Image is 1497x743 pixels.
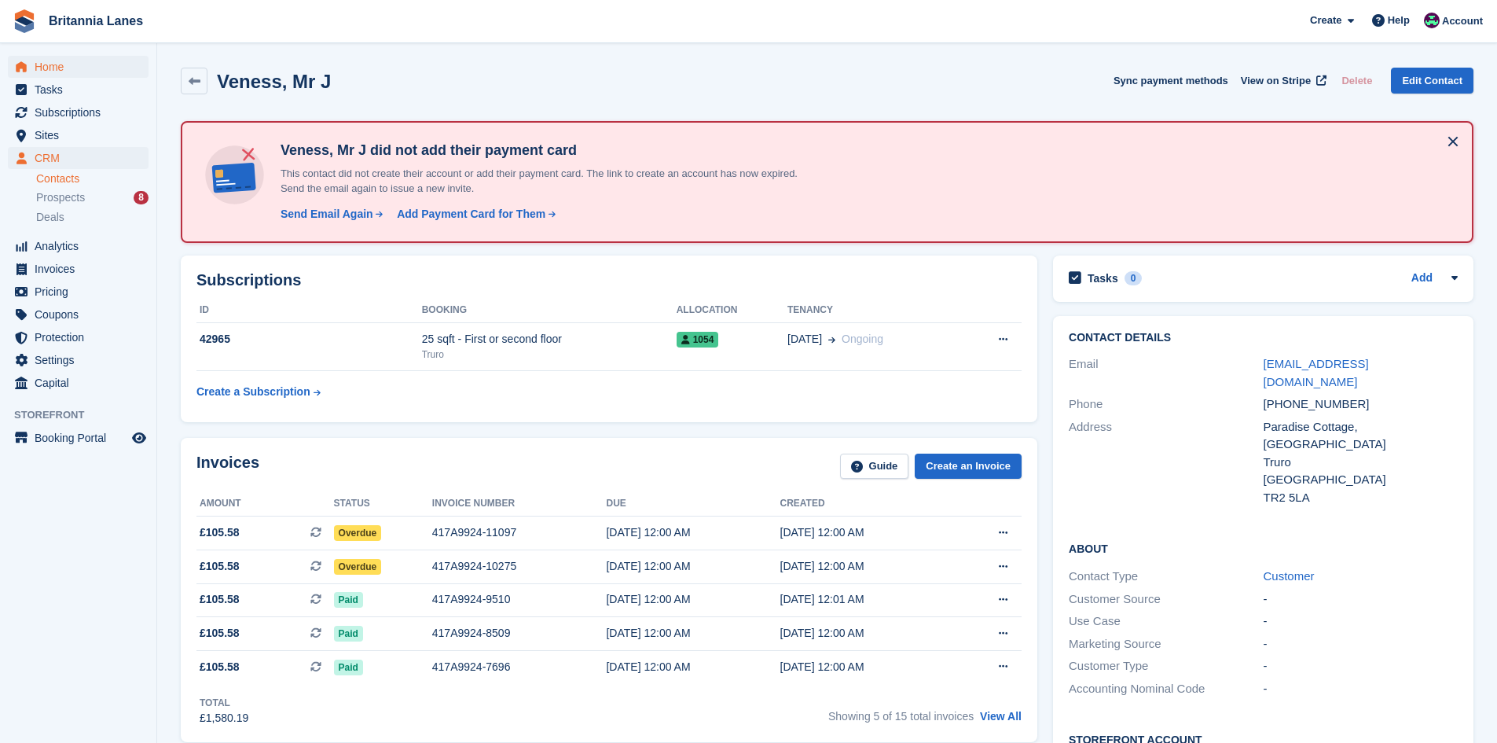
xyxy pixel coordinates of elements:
[35,303,129,326] span: Coupons
[1069,657,1263,675] div: Customer Type
[1335,68,1378,94] button: Delete
[196,491,334,517] th: Amount
[334,559,382,575] span: Overdue
[8,56,149,78] a: menu
[8,258,149,280] a: menu
[35,349,129,371] span: Settings
[217,71,331,92] h2: Veness, Mr J
[1388,13,1410,28] span: Help
[606,591,780,608] div: [DATE] 12:00 AM
[1235,68,1330,94] a: View on Stripe
[1069,590,1263,609] div: Customer Source
[1241,73,1311,89] span: View on Stripe
[1264,657,1458,675] div: -
[36,189,149,206] a: Prospects 8
[432,524,607,541] div: 417A9924-11097
[35,235,129,257] span: Analytics
[8,79,149,101] a: menu
[196,377,321,406] a: Create a Subscription
[196,298,422,323] th: ID
[432,625,607,642] div: 417A9924-8509
[1424,13,1440,28] img: Kirsty Miles
[1088,271,1118,285] h2: Tasks
[274,142,824,160] h4: Veness, Mr J did not add their payment card
[780,491,954,517] th: Created
[8,101,149,123] a: menu
[1069,635,1263,653] div: Marketing Source
[432,558,607,575] div: 417A9924-10275
[606,524,780,541] div: [DATE] 12:00 AM
[8,281,149,303] a: menu
[196,454,259,480] h2: Invoices
[1442,13,1483,29] span: Account
[787,331,822,348] span: [DATE]
[1264,395,1458,414] div: [PHONE_NUMBER]
[1264,569,1315,583] a: Customer
[8,303,149,326] a: menu
[334,592,363,608] span: Paid
[432,659,607,675] div: 417A9924-7696
[1069,395,1263,414] div: Phone
[1069,540,1458,556] h2: About
[397,206,545,223] div: Add Payment Card for Them
[200,524,240,541] span: £105.58
[35,101,129,123] span: Subscriptions
[8,124,149,146] a: menu
[1069,332,1458,344] h2: Contact Details
[391,206,557,223] a: Add Payment Card for Them
[35,147,129,169] span: CRM
[8,349,149,371] a: menu
[1264,471,1458,489] div: [GEOGRAPHIC_DATA]
[35,372,129,394] span: Capital
[36,190,85,205] span: Prospects
[1310,13,1341,28] span: Create
[35,326,129,348] span: Protection
[14,407,156,423] span: Storefront
[274,166,824,197] p: This contact did not create their account or add their payment card. The link to create an accoun...
[36,209,149,226] a: Deals
[780,659,954,675] div: [DATE] 12:00 AM
[780,558,954,575] div: [DATE] 12:00 AM
[422,298,677,323] th: Booking
[1069,612,1263,631] div: Use Case
[200,558,240,575] span: £105.58
[606,491,780,517] th: Due
[1069,568,1263,586] div: Contact Type
[8,326,149,348] a: menu
[334,525,382,541] span: Overdue
[842,333,883,345] span: Ongoing
[1264,454,1458,472] div: Truro
[1264,612,1458,631] div: -
[35,124,129,146] span: Sites
[35,281,129,303] span: Pricing
[1069,418,1263,507] div: Address
[200,659,240,675] span: £105.58
[8,147,149,169] a: menu
[780,524,954,541] div: [DATE] 12:00 AM
[334,491,432,517] th: Status
[200,710,248,726] div: £1,580.19
[1114,68,1228,94] button: Sync payment methods
[196,384,310,400] div: Create a Subscription
[787,298,962,323] th: Tenancy
[8,372,149,394] a: menu
[200,696,248,710] div: Total
[1264,418,1458,454] div: Paradise Cottage, [GEOGRAPHIC_DATA]
[606,558,780,575] div: [DATE] 12:00 AM
[200,591,240,608] span: £105.58
[828,710,974,723] span: Showing 5 of 15 total invoices
[35,258,129,280] span: Invoices
[422,348,677,362] div: Truro
[780,591,954,608] div: [DATE] 12:01 AM
[281,206,373,223] div: Send Email Again
[780,625,954,642] div: [DATE] 12:00 AM
[201,142,268,208] img: no-card-linked-e7822e413c904bf8b177c4d89f31251c4716f9871600ec3ca5bfc59e148c83f4.svg
[432,591,607,608] div: 417A9924-9510
[334,626,363,642] span: Paid
[8,235,149,257] a: menu
[1069,355,1263,391] div: Email
[35,427,129,449] span: Booking Portal
[13,9,36,33] img: stora-icon-8386f47178a22dfd0bd8f6a31ec36ba5ce8667c1dd55bd0f319d3a0aa187defe.svg
[677,298,787,323] th: Allocation
[42,8,149,34] a: Britannia Lanes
